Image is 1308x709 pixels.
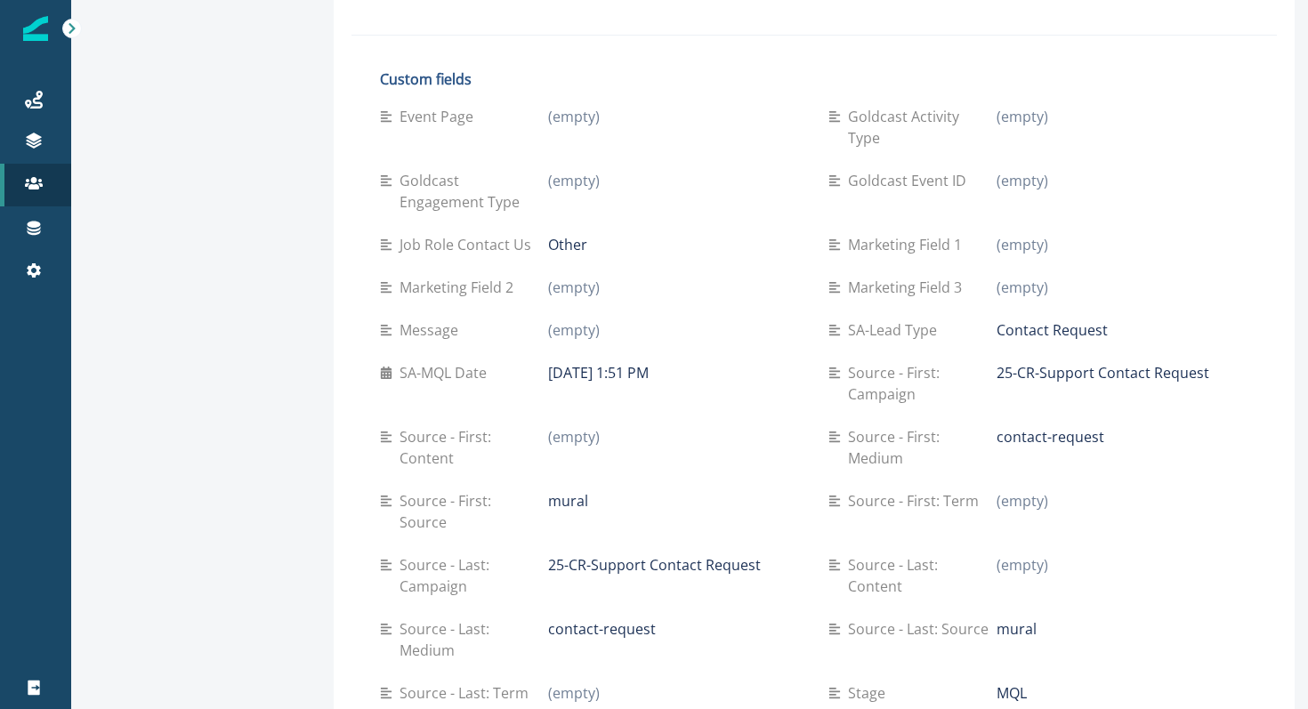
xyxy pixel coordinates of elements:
p: Other [548,234,587,255]
p: Goldcast Activity Type [848,106,997,149]
p: 25-CR-Support Contact Request [548,554,761,576]
p: Stage [848,682,892,704]
p: mural [997,618,1037,640]
p: (empty) [997,106,1048,127]
p: SA-MQL Date [400,362,494,383]
p: SA-Lead Type [848,319,944,341]
p: Source - Last: Medium [400,618,548,661]
p: Marketing Field 3 [848,277,969,298]
p: Source - Last: Campaign [400,554,548,597]
p: [DATE] 1:51 PM [548,362,649,383]
p: contact-request [548,618,656,640]
p: Goldcast Event ID [848,170,973,191]
p: MQL [997,682,1027,704]
p: (empty) [997,170,1048,191]
p: Contact Request [997,319,1108,341]
p: (empty) [997,554,1048,576]
p: (empty) [997,234,1048,255]
p: (empty) [548,682,600,704]
h2: Custom fields [380,71,1248,88]
p: Event Page [400,106,480,127]
p: (empty) [548,426,600,447]
p: Message [400,319,465,341]
p: 25-CR-Support Contact Request [997,362,1209,383]
p: Goldcast Engagement Type [400,170,548,213]
p: Source - First: Content [400,426,548,469]
p: Source - Last: Source [848,618,996,640]
p: Job Role Contact Us [400,234,538,255]
p: Source - First: Source [400,490,548,533]
p: Source - Last: Term [400,682,536,704]
p: (empty) [997,490,1048,512]
p: Source - First: Medium [848,426,997,469]
p: Source - First: Term [848,490,986,512]
p: contact-request [997,426,1104,447]
p: Marketing Field 1 [848,234,969,255]
p: (empty) [548,170,600,191]
p: Source - First: Campaign [848,362,997,405]
img: Inflection [23,16,48,41]
p: (empty) [997,277,1048,298]
p: Source - Last: Content [848,554,997,597]
p: Marketing Field 2 [400,277,521,298]
p: (empty) [548,319,600,341]
p: mural [548,490,588,512]
p: (empty) [548,277,600,298]
p: (empty) [548,106,600,127]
